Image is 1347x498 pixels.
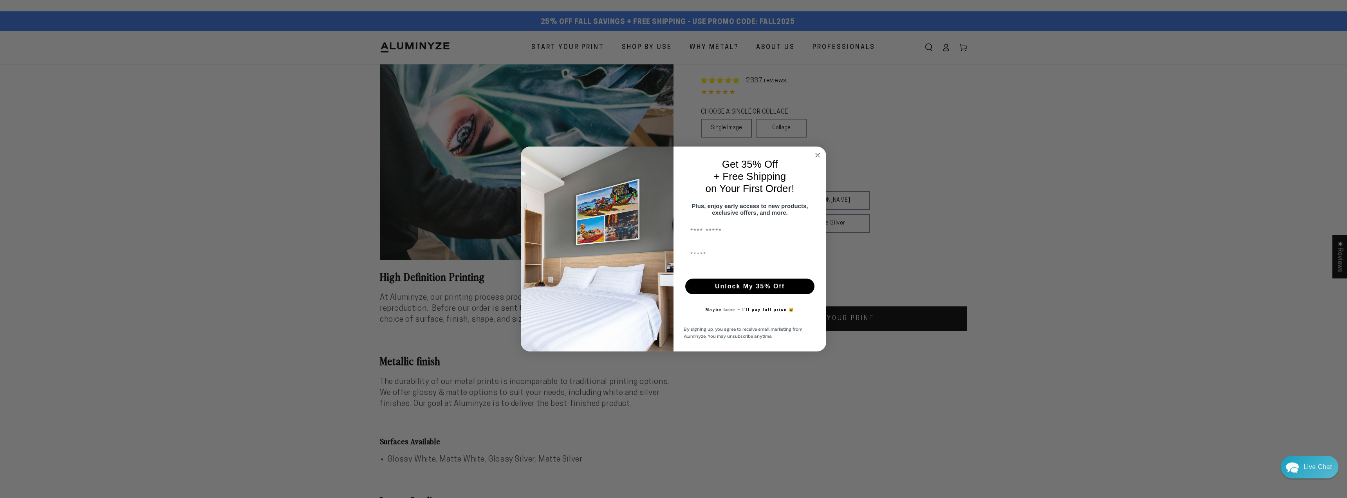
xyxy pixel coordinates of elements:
span: on Your First Order! [706,183,794,194]
span: Plus, enjoy early access to new products, exclusive offers, and more. [692,203,808,216]
div: Chat widget toggle [1281,456,1338,478]
span: By signing up, you agree to receive email marketing from Aluminyze. You may unsubscribe anytime. [684,326,802,340]
div: Contact Us Directly [1304,456,1332,478]
button: Close dialog [813,150,822,160]
button: Maybe later – I’ll pay full price 😅 [702,302,798,318]
span: + Free Shipping [714,170,786,182]
span: Get 35% Off [722,158,778,170]
button: Unlock My 35% Off [685,279,814,294]
img: 728e4f65-7e6c-44e2-b7d1-0292a396982f.jpeg [521,147,673,352]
